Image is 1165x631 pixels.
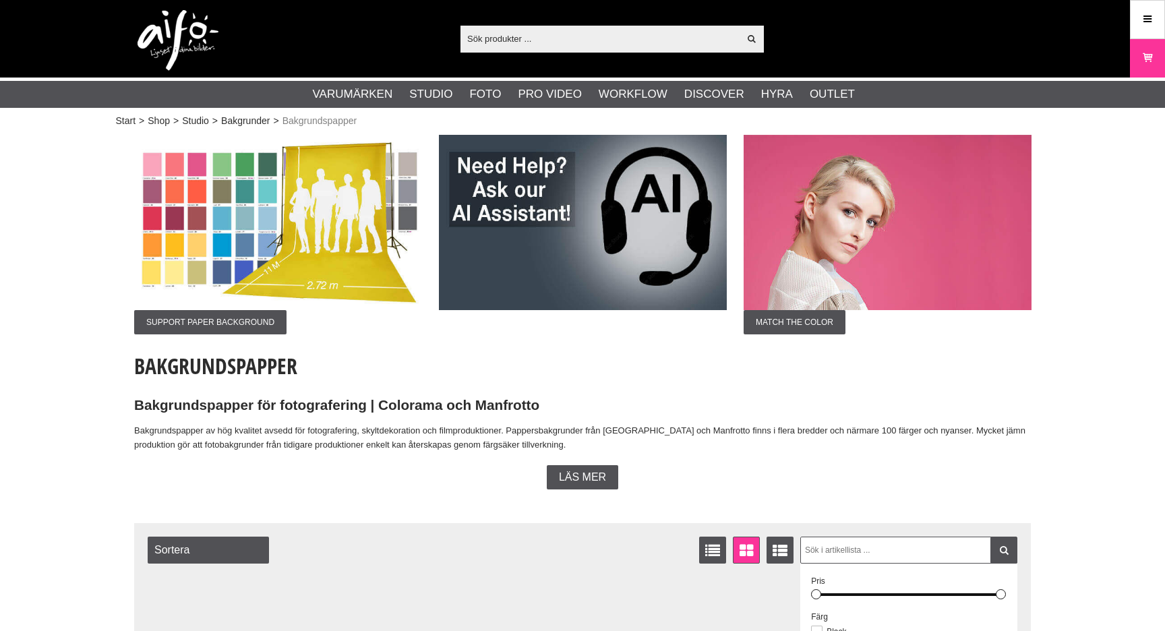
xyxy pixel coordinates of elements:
a: Hyra [761,86,793,103]
span: > [139,114,144,128]
a: Shop [148,114,170,128]
img: Annons:003 ban-colorama-272x11.jpg [134,135,422,310]
h1: Bakgrundspapper [134,351,1031,381]
a: Bakgrunder [221,114,270,128]
a: Start [116,114,136,128]
a: Discover [684,86,744,103]
a: Varumärken [313,86,393,103]
span: Match the color [744,310,845,334]
span: Support Paper Background [134,310,287,334]
a: Workflow [599,86,667,103]
p: Bakgrundspapper av hög kvalitet avsedd för fotografering, skyltdekoration och filmproduktioner. P... [134,424,1031,452]
img: logo.png [138,10,218,71]
a: Pro Video [518,86,581,103]
span: Läs mer [559,471,606,483]
span: > [273,114,278,128]
input: Sök produkter ... [460,28,739,49]
a: Outlet [810,86,855,103]
a: Studio [409,86,452,103]
a: Foto [469,86,501,103]
a: Annons:003 ban-colorama-272x11.jpgSupport Paper Background [134,135,422,334]
a: Studio [182,114,209,128]
h2: Bakgrundspapper för fotografering | Colorama och Manfrotto [134,396,1031,415]
span: > [173,114,179,128]
span: Bakgrundspapper [282,114,357,128]
a: Annons:002 ban-colorama-272x11-001.jpgMatch the color [744,135,1032,334]
img: Annons:007 ban-elin-AIelin-eng.jpg [439,135,727,310]
img: Annons:002 ban-colorama-272x11-001.jpg [744,135,1032,310]
span: > [212,114,218,128]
